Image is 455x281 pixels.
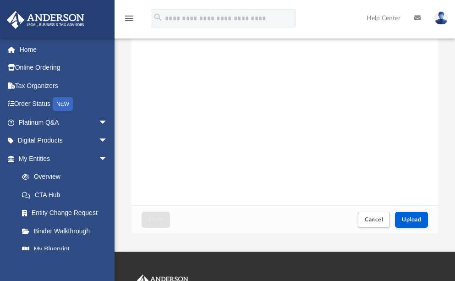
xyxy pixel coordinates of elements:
[6,59,121,77] a: Online Ordering
[402,217,421,222] span: Upload
[13,204,121,222] a: Entity Change Request
[124,17,135,24] a: menu
[13,168,121,186] a: Overview
[6,77,121,95] a: Tax Organizers
[365,217,383,222] span: Cancel
[99,149,117,168] span: arrow_drop_down
[148,217,163,222] span: Close
[434,11,448,25] img: User Pic
[13,240,117,259] a: My Blueprint
[124,13,135,24] i: menu
[6,113,121,132] a: Platinum Q&Aarrow_drop_down
[99,132,117,150] span: arrow_drop_down
[6,95,121,114] a: Order StatusNEW
[4,11,87,29] img: Anderson Advisors Platinum Portal
[13,222,121,240] a: Binder Walkthrough
[6,132,121,150] a: Digital Productsarrow_drop_down
[6,149,121,168] a: My Entitiesarrow_drop_down
[99,113,117,132] span: arrow_drop_down
[358,212,390,228] button: Cancel
[13,186,121,204] a: CTA Hub
[6,40,121,59] a: Home
[395,212,428,228] button: Upload
[53,97,73,111] div: NEW
[153,12,163,22] i: search
[142,212,170,228] button: Close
